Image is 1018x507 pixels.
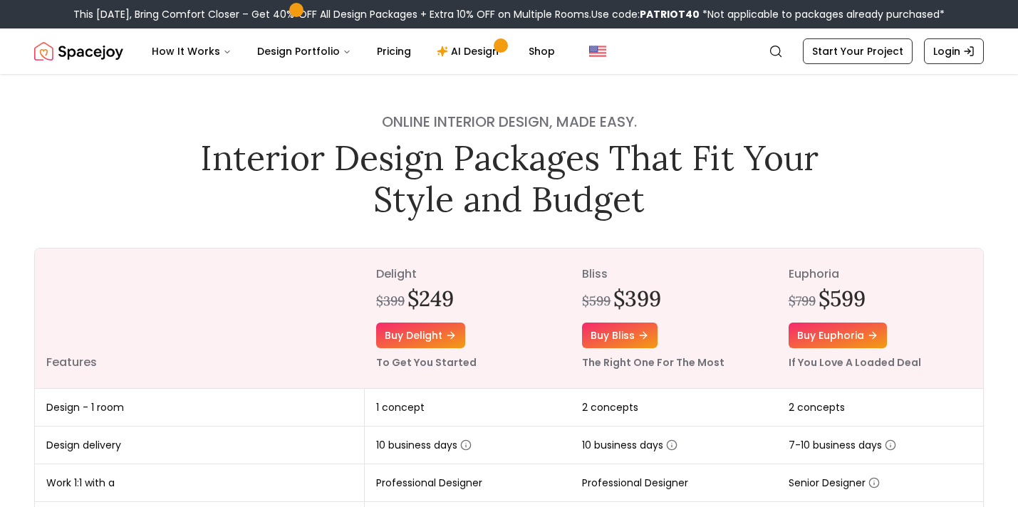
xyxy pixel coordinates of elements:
[582,291,611,311] div: $599
[700,7,945,21] span: *Not applicable to packages already purchased*
[789,355,921,370] small: If You Love A Loaded Deal
[789,438,896,452] span: 7-10 business days
[640,7,700,21] b: PATRIOT40
[190,112,829,132] h4: Online interior design, made easy.
[35,249,365,389] th: Features
[140,37,243,66] button: How It Works
[407,286,454,311] h2: $249
[376,266,559,283] p: delight
[425,37,514,66] a: AI Design
[35,464,365,502] td: Work 1:1 with a
[582,476,688,490] span: Professional Designer
[376,323,465,348] a: Buy delight
[246,37,363,66] button: Design Portfolio
[789,400,845,414] span: 2 concepts
[376,400,425,414] span: 1 concept
[190,137,829,219] h1: Interior Design Packages That Fit Your Style and Budget
[582,438,677,452] span: 10 business days
[589,43,606,60] img: United States
[582,323,658,348] a: Buy bliss
[376,438,472,452] span: 10 business days
[376,476,482,490] span: Professional Designer
[582,400,638,414] span: 2 concepts
[140,37,566,66] nav: Main
[789,476,880,490] span: Senior Designer
[789,266,972,283] p: euphoria
[803,38,913,64] a: Start Your Project
[924,38,984,64] a: Login
[789,323,887,348] a: Buy euphoria
[613,286,661,311] h2: $399
[73,7,945,21] div: This [DATE], Bring Comfort Closer – Get 40% OFF All Design Packages + Extra 10% OFF on Multiple R...
[34,37,123,66] a: Spacejoy
[591,7,700,21] span: Use code:
[35,427,365,464] td: Design delivery
[819,286,866,311] h2: $599
[376,355,477,370] small: To Get You Started
[34,37,123,66] img: Spacejoy Logo
[789,291,816,311] div: $799
[365,37,422,66] a: Pricing
[582,355,724,370] small: The Right One For The Most
[376,291,405,311] div: $399
[34,28,984,74] nav: Global
[35,389,365,427] td: Design - 1 room
[582,266,765,283] p: bliss
[517,37,566,66] a: Shop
